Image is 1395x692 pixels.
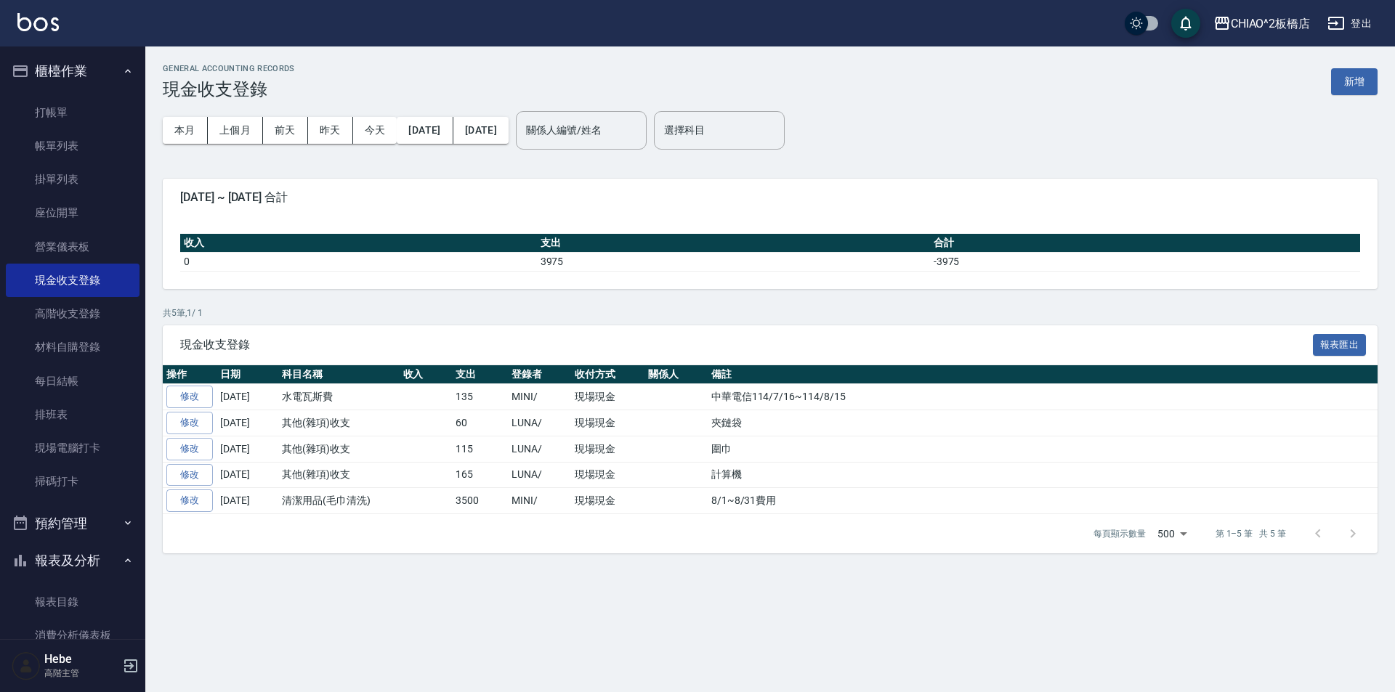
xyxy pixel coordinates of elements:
[6,96,139,129] a: 打帳單
[537,234,930,253] th: 支出
[1322,10,1378,37] button: 登出
[1216,527,1286,540] p: 第 1–5 筆 共 5 筆
[217,436,278,462] td: [DATE]
[508,384,571,410] td: MINI/
[6,398,139,431] a: 排班表
[6,465,139,498] a: 掃碼打卡
[708,462,1378,488] td: 計算機
[163,79,295,99] h3: 現金收支登錄
[708,436,1378,462] td: 圍巾
[571,384,644,410] td: 現場現金
[1231,15,1311,33] div: CHIAO^2板橋店
[163,306,1378,319] p: 共 5 筆, 1 / 1
[452,436,508,462] td: 115
[708,410,1378,436] td: 夾鏈袋
[6,431,139,465] a: 現場電腦打卡
[166,412,213,434] a: 修改
[6,505,139,542] button: 預約管理
[278,384,400,410] td: 水電瓦斯費
[537,252,930,271] td: 3975
[508,488,571,514] td: MINI/
[166,438,213,460] a: 修改
[6,297,139,330] a: 高階收支登錄
[708,365,1378,384] th: 備註
[6,52,139,90] button: 櫃檯作業
[452,488,508,514] td: 3500
[217,488,278,514] td: [DATE]
[44,652,118,667] h5: Hebe
[452,410,508,436] td: 60
[166,489,213,512] a: 修改
[508,462,571,488] td: LUNA/
[12,651,41,680] img: Person
[571,365,644,384] th: 收付方式
[163,64,295,73] h2: GENERAL ACCOUNTING RECORDS
[6,264,139,297] a: 現金收支登錄
[6,619,139,652] a: 消費分析儀表板
[1152,514,1192,553] div: 500
[452,384,508,410] td: 135
[263,117,308,144] button: 前天
[397,117,453,144] button: [DATE]
[508,410,571,436] td: LUNA/
[166,464,213,487] a: 修改
[278,365,400,384] th: 科目名稱
[180,338,1313,352] span: 現金收支登錄
[217,384,278,410] td: [DATE]
[208,117,263,144] button: 上個月
[930,252,1360,271] td: -3975
[6,365,139,398] a: 每日結帳
[6,542,139,579] button: 報表及分析
[508,436,571,462] td: LUNA/
[166,386,213,408] a: 修改
[163,117,208,144] button: 本月
[571,488,644,514] td: 現場現金
[217,410,278,436] td: [DATE]
[1171,9,1200,38] button: save
[708,384,1378,410] td: 中華電信114/7/16~114/8/15
[1313,337,1367,351] a: 報表匯出
[180,234,537,253] th: 收入
[452,462,508,488] td: 165
[453,117,509,144] button: [DATE]
[930,234,1360,253] th: 合計
[1313,334,1367,357] button: 報表匯出
[1331,68,1378,95] button: 新增
[452,365,508,384] th: 支出
[1331,74,1378,88] a: 新增
[44,667,118,680] p: 高階主管
[353,117,397,144] button: 今天
[1093,527,1146,540] p: 每頁顯示數量
[180,190,1360,205] span: [DATE] ~ [DATE] 合計
[708,488,1378,514] td: 8/1~8/31費用
[6,163,139,196] a: 掛單列表
[17,13,59,31] img: Logo
[278,410,400,436] td: 其他(雜項)收支
[6,129,139,163] a: 帳單列表
[1208,9,1317,38] button: CHIAO^2板橋店
[308,117,353,144] button: 昨天
[278,488,400,514] td: 清潔用品(毛巾清洗)
[278,462,400,488] td: 其他(雜項)收支
[6,585,139,619] a: 報表目錄
[163,365,217,384] th: 操作
[508,365,571,384] th: 登錄者
[6,230,139,264] a: 營業儀表板
[278,436,400,462] td: 其他(雜項)收支
[644,365,708,384] th: 關係人
[6,196,139,229] a: 座位開單
[571,436,644,462] td: 現場現金
[217,462,278,488] td: [DATE]
[571,410,644,436] td: 現場現金
[400,365,453,384] th: 收入
[6,330,139,364] a: 材料自購登錄
[217,365,278,384] th: 日期
[571,462,644,488] td: 現場現金
[180,252,537,271] td: 0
